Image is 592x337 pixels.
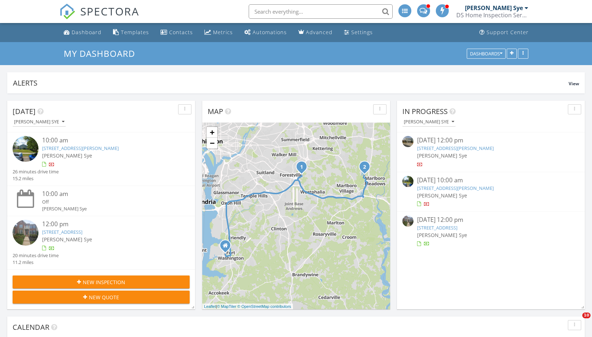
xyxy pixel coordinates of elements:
[487,29,529,36] div: Support Center
[341,26,376,39] a: Settings
[207,127,217,138] a: Zoom in
[13,291,190,304] button: New Quote
[417,192,467,199] span: [PERSON_NAME] Sye
[42,152,92,159] span: [PERSON_NAME] Sye
[13,175,59,182] div: 15.2 miles
[13,106,36,116] span: [DATE]
[238,304,291,309] a: © OpenStreetMap contributors
[13,220,190,266] a: 12:00 pm [STREET_ADDRESS] [PERSON_NAME] Sye 20 minutes drive time 11.2 miles
[402,136,414,147] img: streetview
[80,4,139,19] span: SPECTORA
[253,29,287,36] div: Automations
[72,29,101,36] div: Dashboard
[14,119,64,124] div: [PERSON_NAME] Sye
[169,29,193,36] div: Contacts
[456,12,528,19] div: DS Home Inspection Services, LLC
[402,136,579,168] a: [DATE] 12:00 pm [STREET_ADDRESS][PERSON_NAME] [PERSON_NAME] Sye
[417,232,467,238] span: [PERSON_NAME] Sye
[42,229,82,235] a: [STREET_ADDRESS]
[13,136,190,182] a: 10:00 am [STREET_ADDRESS][PERSON_NAME] [PERSON_NAME] Sye 26 minutes drive time 15.2 miles
[158,26,196,39] a: Contacts
[300,165,303,170] i: 1
[417,145,494,151] a: [STREET_ADDRESS][PERSON_NAME]
[207,138,217,149] a: Zoom out
[13,78,569,88] div: Alerts
[568,313,585,330] iframe: Intercom live chat
[217,304,236,309] a: © MapTiler
[417,215,565,224] div: [DATE] 12:00 pm
[465,4,523,12] div: [PERSON_NAME] Sye
[13,220,39,246] img: 9557754%2Freports%2F8f009355-2c5e-4209-8fce-f38007d52b34%2Fcover_photos%2FCBkotgSEZ7fCig3vSMgu%2F...
[42,145,119,151] a: [STREET_ADDRESS][PERSON_NAME]
[208,106,223,116] span: Map
[417,224,457,231] a: [STREET_ADDRESS]
[402,176,579,208] a: [DATE] 10:00 am [STREET_ADDRESS][PERSON_NAME] [PERSON_NAME] Sye
[402,215,579,247] a: [DATE] 12:00 pm [STREET_ADDRESS] [PERSON_NAME] Sye
[61,26,104,39] a: Dashboard
[569,81,579,87] span: View
[13,275,190,288] button: New Inspection
[13,168,59,175] div: 26 minutes drive time
[121,29,149,36] div: Templates
[302,167,306,171] div: 3219 Chester Grove Rd, Upper Marlboro, MD 20774
[225,245,230,250] div: 308 Mecca Court, Fort Washington MD 20744
[13,117,66,127] button: [PERSON_NAME] Sye
[582,313,591,318] span: 10
[64,47,141,59] a: My Dashboard
[402,176,414,187] img: streetview
[249,4,393,19] input: Search everything...
[402,106,448,116] span: In Progress
[83,278,125,286] span: New Inspection
[241,26,290,39] a: Automations (Advanced)
[417,136,565,145] div: [DATE] 12:00 pm
[476,26,532,39] a: Support Center
[202,304,293,310] div: |
[59,10,139,25] a: SPECTORA
[89,293,119,301] span: New Quote
[363,165,366,170] i: 2
[42,220,175,229] div: 12:00 pm
[470,51,502,56] div: Dashboards
[404,119,454,124] div: [PERSON_NAME] Sye
[365,167,369,171] div: 15508 Finchingfield Way, Upper Marlboro, MD 20774
[417,185,494,191] a: [STREET_ADDRESS][PERSON_NAME]
[42,199,175,205] div: Off
[204,304,216,309] a: Leaflet
[42,205,175,212] div: [PERSON_NAME] Sye
[351,29,373,36] div: Settings
[42,190,175,199] div: 10:00 am
[202,26,236,39] a: Metrics
[42,236,92,243] span: [PERSON_NAME] Sye
[402,117,456,127] button: [PERSON_NAME] Sye
[59,4,75,19] img: The Best Home Inspection Software - Spectora
[13,259,59,266] div: 11.2 miles
[467,49,506,59] button: Dashboards
[13,322,49,332] span: Calendar
[13,136,39,162] img: streetview
[295,26,335,39] a: Advanced
[110,26,152,39] a: Templates
[13,252,59,259] div: 20 minutes drive time
[42,136,175,145] div: 10:00 am
[213,29,233,36] div: Metrics
[402,215,414,227] img: 9557754%2Freports%2F8f009355-2c5e-4209-8fce-f38007d52b34%2Fcover_photos%2FCBkotgSEZ7fCig3vSMgu%2F...
[306,29,333,36] div: Advanced
[417,152,467,159] span: [PERSON_NAME] Sye
[417,176,565,185] div: [DATE] 10:00 am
